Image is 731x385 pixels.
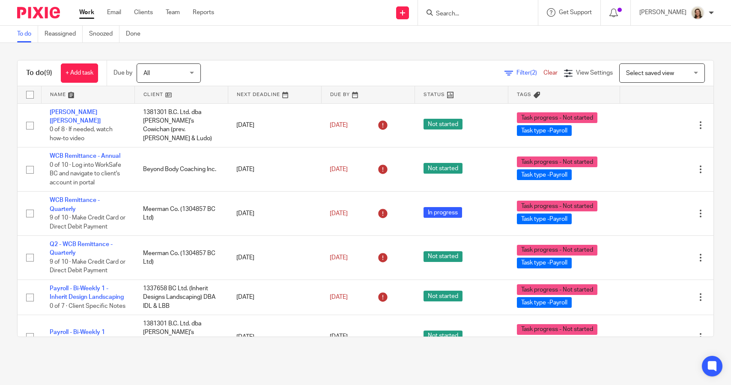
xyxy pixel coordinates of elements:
[79,8,94,17] a: Work
[50,197,100,212] a: WCB Remittance - Quarterly
[17,26,38,42] a: To do
[517,258,572,268] span: Task type -Payroll
[517,92,531,97] span: Tags
[435,10,512,18] input: Search
[517,169,572,180] span: Task type -Payroll
[424,331,462,341] span: Not started
[517,284,597,295] span: Task progress - Not started
[517,297,572,308] span: Task type -Payroll
[517,125,572,136] span: Task type -Payroll
[228,192,321,236] td: [DATE]
[691,6,704,20] img: Morgan.JPG
[517,214,572,224] span: Task type -Payroll
[50,126,113,141] span: 0 of 8 · If needed, watch how-to video
[517,156,597,167] span: Task progress - Not started
[50,153,120,159] a: WCB Remittance - Annual
[424,163,462,174] span: Not started
[44,69,52,76] span: (9)
[50,215,125,230] span: 9 of 10 · Make Credit Card or Direct Debit Payment
[424,119,462,129] span: Not started
[17,7,60,18] img: Pixie
[330,255,348,261] span: [DATE]
[228,315,321,359] td: [DATE]
[330,122,348,128] span: [DATE]
[330,294,348,300] span: [DATE]
[134,192,228,236] td: Meerman Co. (1304857 BC Ltd)
[193,8,214,17] a: Reports
[517,112,597,123] span: Task progress - Not started
[126,26,147,42] a: Done
[113,69,132,77] p: Due by
[143,70,150,76] span: All
[543,70,558,76] a: Clear
[89,26,119,42] a: Snoozed
[516,70,543,76] span: Filter
[517,201,597,211] span: Task progress - Not started
[559,9,592,15] span: Get Support
[228,147,321,192] td: [DATE]
[530,70,537,76] span: (2)
[424,251,462,262] span: Not started
[228,280,321,315] td: [DATE]
[50,241,113,256] a: Q2 - WCB Remittance - Quarterly
[107,8,121,17] a: Email
[626,70,674,76] span: Select saved view
[228,103,321,147] td: [DATE]
[517,324,597,335] span: Task progress - Not started
[424,207,462,218] span: In progress
[576,70,613,76] span: View Settings
[330,166,348,172] span: [DATE]
[424,291,462,301] span: Not started
[50,109,101,124] a: [PERSON_NAME] [[PERSON_NAME]]
[134,315,228,359] td: 1381301 B.C. Ltd. dba [PERSON_NAME]'s Cowichan (prev. [PERSON_NAME] & Ludo)
[134,236,228,280] td: Meerman Co. (1304857 BC Ltd)
[134,103,228,147] td: 1381301 B.C. Ltd. dba [PERSON_NAME]'s Cowichan (prev. [PERSON_NAME] & Ludo)
[134,8,153,17] a: Clients
[26,69,52,78] h1: To do
[639,8,686,17] p: [PERSON_NAME]
[50,303,125,309] span: 0 of 7 · Client Specific Notes
[50,329,105,335] a: Payroll - Bi-Weekly 1
[166,8,180,17] a: Team
[134,147,228,192] td: Beyond Body Coaching Inc.
[517,245,597,256] span: Task progress - Not started
[134,280,228,315] td: 1337658 BC Ltd. (Inherit Designs Landscaping) DBA IDL & LBB
[228,236,321,280] td: [DATE]
[330,211,348,217] span: [DATE]
[50,259,125,274] span: 9 of 10 · Make Credit Card or Direct Debit Payment
[330,334,348,340] span: [DATE]
[50,286,124,300] a: Payroll - Bi-Weekly 1 - Inherit Design Landscaping
[45,26,83,42] a: Reassigned
[50,162,121,186] span: 0 of 10 · Log into WorkSafe BC and navigate to client's account in portal
[61,63,98,83] a: + Add task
